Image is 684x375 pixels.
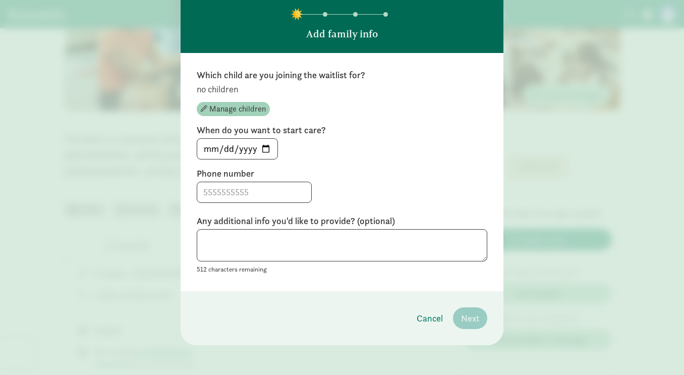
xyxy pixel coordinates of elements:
[197,215,487,227] label: Any additional info you'd like to provide? (optional)
[453,307,487,329] button: Next
[197,124,487,136] label: When do you want to start care?
[209,103,266,115] span: Manage children
[197,83,487,95] p: no children
[197,102,270,116] button: Manage children
[197,265,267,274] small: 512 characters remaining
[461,311,479,325] span: Next
[197,69,487,81] label: Which child are you joining the waitlist for?
[197,182,311,202] input: 5555555555
[306,27,378,41] p: Add family info
[409,307,451,329] button: Cancel
[417,311,443,325] span: Cancel
[197,168,487,180] label: Phone number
